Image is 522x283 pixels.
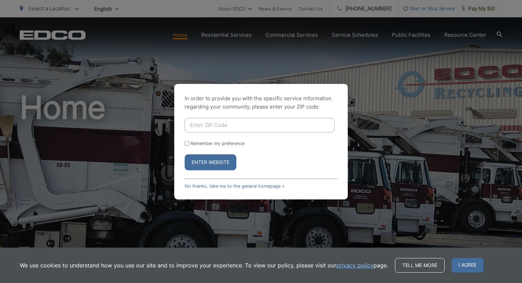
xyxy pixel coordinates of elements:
label: Remember my preference [191,141,244,146]
a: privacy policy [336,261,373,269]
button: Enter Website [185,154,236,170]
span: I agree [452,258,483,273]
a: No thanks, take me to the general homepage > [185,183,285,189]
input: Enter ZIP Code [185,118,335,132]
a: Tell me more [395,258,445,273]
p: We use cookies to understand how you use our site and to improve your experience. To view our pol... [20,261,388,269]
p: In order to provide you with the specific service information regarding your community, please en... [185,94,337,111]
